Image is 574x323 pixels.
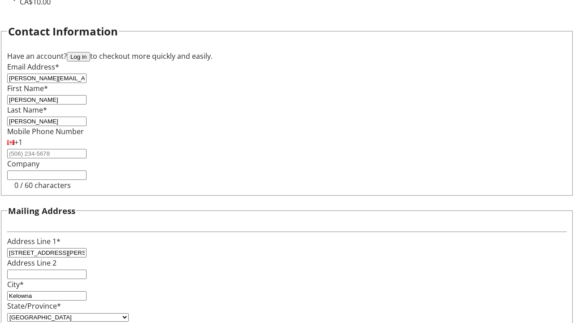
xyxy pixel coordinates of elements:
label: Email Address* [7,62,59,72]
button: Log in [67,52,90,61]
label: Mobile Phone Number [7,127,84,136]
input: (506) 234-5678 [7,149,87,158]
label: Address Line 2 [7,258,57,268]
label: State/Province* [7,301,61,311]
label: Address Line 1* [7,236,61,246]
h2: Contact Information [8,23,118,39]
tr-character-limit: 0 / 60 characters [14,180,71,190]
div: Have an account? to checkout more quickly and easily. [7,51,567,61]
label: Last Name* [7,105,47,115]
input: City [7,291,87,301]
label: First Name* [7,83,48,93]
label: Company [7,159,39,169]
h3: Mailing Address [8,205,75,217]
input: Address [7,248,87,258]
label: City* [7,279,24,289]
